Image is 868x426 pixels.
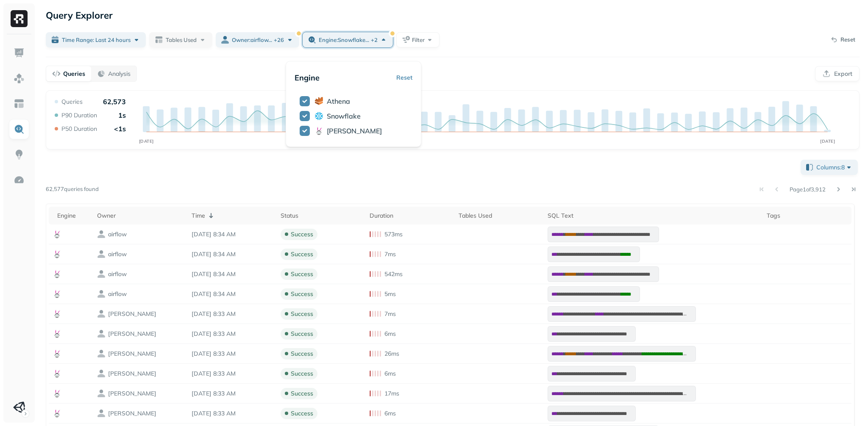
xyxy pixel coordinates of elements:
p: 542ms [384,270,403,278]
div: Engine [57,212,89,220]
p: airflow [108,250,127,258]
div: Tags [767,212,847,220]
p: Sep 16, 2025 8:34 AM [192,250,272,258]
span: Time Range: Last 24 hours [62,36,131,44]
button: Time Range: Last 24 hours [46,32,146,47]
span: [PERSON_NAME] [327,127,382,135]
p: trino [108,390,156,398]
span: athena [327,97,350,105]
p: Sep 16, 2025 8:33 AM [192,350,272,358]
div: Tables Used [459,212,539,220]
img: Unity [13,401,25,413]
p: success [291,409,313,418]
button: Reset [396,70,412,85]
p: 6ms [384,330,396,338]
p: airflow [108,290,127,298]
p: trino [108,310,156,318]
p: 1s [118,111,126,119]
img: Insights [14,149,25,160]
p: 62,573 [103,97,126,106]
p: airflow [108,230,127,238]
p: Page 1 of 3,912 [790,185,826,193]
p: success [291,370,313,378]
div: Status [281,212,361,220]
p: success [291,390,313,398]
p: Analysis [108,70,131,78]
p: Sep 16, 2025 8:33 AM [192,390,272,398]
p: Sep 16, 2025 8:33 AM [192,370,272,378]
p: Sep 16, 2025 8:33 AM [192,330,272,338]
p: success [291,350,313,358]
p: Reset [840,36,855,44]
p: 6ms [384,370,396,378]
button: Owner:airflow...+26 [216,32,299,47]
span: Columns: 8 [816,163,853,172]
p: 17ms [384,390,399,398]
img: Assets [14,73,25,84]
tspan: [DATE] [139,138,154,144]
p: success [291,310,313,318]
p: P90 Duration [61,111,97,119]
p: 6ms [384,409,396,418]
p: airflow [108,270,127,278]
div: Time [192,210,272,221]
span: snowflake [327,112,361,120]
img: Asset Explorer [14,98,25,109]
p: Queries [63,70,85,78]
img: Ryft [11,10,28,27]
p: trino [108,350,156,358]
p: success [291,290,313,298]
p: 26ms [384,350,399,358]
span: Filter [412,36,425,44]
div: Duration [370,212,450,220]
span: + 2 [371,36,378,44]
button: Tables Used [149,32,212,47]
button: Engine:snowflake...+2 [303,32,393,47]
p: Sep 16, 2025 8:33 AM [192,409,272,418]
p: trino [108,330,156,338]
p: Engine [295,73,320,83]
p: Sep 16, 2025 8:33 AM [192,310,272,318]
p: 573ms [384,230,403,238]
img: Dashboard [14,47,25,58]
p: Sep 16, 2025 8:34 AM [192,270,272,278]
p: Query Explorer [46,8,113,23]
button: Export [815,66,860,81]
p: trino [108,370,156,378]
img: Optimization [14,174,25,185]
div: SQL Text [548,212,759,220]
p: P50 Duration [61,125,97,133]
button: Columns:8 [801,160,858,175]
p: success [291,230,313,238]
p: Sep 16, 2025 8:34 AM [192,230,272,238]
img: Query Explorer [14,124,25,135]
span: Engine : snowflake ... [319,36,369,44]
p: 7ms [384,250,396,258]
p: Sep 16, 2025 8:34 AM [192,290,272,298]
p: 5ms [384,290,396,298]
p: trino [108,409,156,418]
p: 7ms [384,310,396,318]
p: <1s [114,124,126,133]
p: success [291,250,313,258]
span: Owner : airflow ... [232,36,272,44]
span: + 26 [274,36,284,44]
button: Reset [826,33,860,47]
p: success [291,270,313,278]
p: 62,577 queries found [46,185,99,194]
span: Tables Used [166,36,197,44]
button: Filter [396,32,440,47]
p: Queries [61,98,83,106]
p: success [291,330,313,338]
tspan: [DATE] [820,138,835,144]
div: Owner [97,212,184,220]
